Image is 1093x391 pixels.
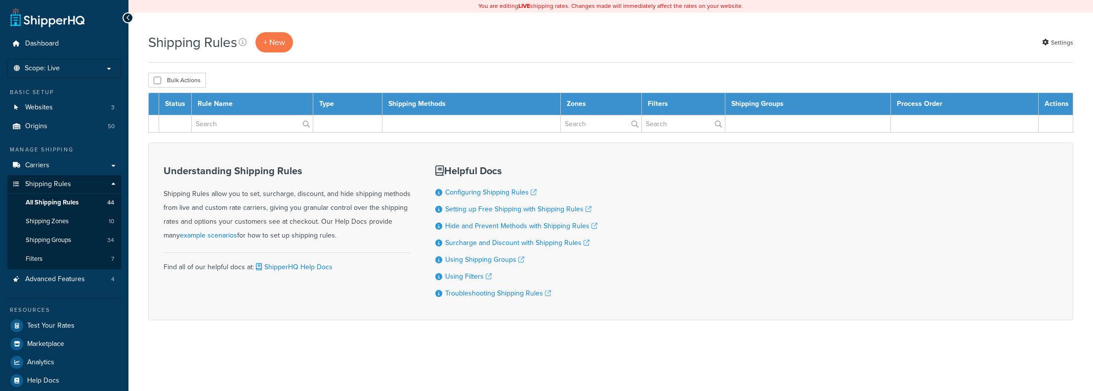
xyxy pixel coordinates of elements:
[180,230,237,241] a: example scenarios
[192,115,313,132] input: Search
[445,288,551,298] a: Troubleshooting Shipping Rules
[445,187,537,197] a: Configuring Shipping Rules
[445,271,492,282] a: Using Filters
[445,254,524,265] a: Using Shipping Groups
[26,255,42,263] span: Filters
[111,255,114,263] span: 7
[164,252,411,274] div: Find all of our helpful docs at:
[313,93,382,115] th: Type
[7,212,121,231] li: Shipping Zones
[7,117,121,136] li: Origins
[107,236,114,244] span: 34
[435,165,597,176] h3: Helpful Docs
[7,156,121,175] a: Carriers
[7,270,121,289] a: Advanced Features 4
[111,275,115,284] span: 4
[148,73,206,88] button: Bulk Actions
[27,377,59,385] span: Help Docs
[25,103,53,112] span: Websites
[25,122,47,131] span: Origins
[25,180,71,189] span: Shipping Rules
[7,231,121,249] a: Shipping Groups 34
[7,98,121,117] li: Websites
[7,117,121,136] a: Origins 50
[445,221,597,231] a: Hide and Prevent Methods with Shipping Rules
[7,335,121,353] a: Marketplace
[7,146,121,154] div: Manage Shipping
[108,122,115,131] span: 50
[148,33,237,52] h1: Shipping Rules
[7,372,121,390] a: Help Docs
[642,115,725,132] input: Search
[7,35,121,53] a: Dashboard
[25,40,59,48] span: Dashboard
[254,262,333,272] a: ShipperHQ Help Docs
[518,1,530,10] b: LIVE
[7,175,121,269] li: Shipping Rules
[561,115,641,132] input: Search
[7,250,121,268] a: Filters 7
[7,306,121,314] div: Resources
[641,93,725,115] th: Filters
[27,358,54,367] span: Analytics
[7,98,121,117] a: Websites 3
[7,250,121,268] li: Filters
[26,236,71,244] span: Shipping Groups
[445,238,589,248] a: Surcharge and Discount with Shipping Rules
[7,212,121,231] a: Shipping Zones 10
[1042,36,1073,49] a: Settings
[7,353,121,371] a: Analytics
[111,103,115,112] span: 3
[7,88,121,97] div: Basic Setup
[159,93,192,115] th: Status
[7,194,121,212] a: All Shipping Rules 44
[7,175,121,194] a: Shipping Rules
[1039,93,1073,115] th: Actions
[164,165,411,243] div: Shipping Rules allow you to set, surcharge, discount, and hide shipping methods from live and cus...
[7,231,121,249] li: Shipping Groups
[560,93,641,115] th: Zones
[382,93,561,115] th: Shipping Methods
[192,93,313,115] th: Rule Name
[107,198,114,207] span: 44
[26,217,69,226] span: Shipping Zones
[7,317,121,335] a: Test Your Rates
[445,204,591,214] a: Setting up Free Shipping with Shipping Rules
[7,270,121,289] li: Advanced Features
[164,165,411,176] h3: Understanding Shipping Rules
[27,340,64,348] span: Marketplace
[10,7,84,27] a: ShipperHQ Home
[26,198,79,207] span: All Shipping Rules
[25,161,49,170] span: Carriers
[109,217,114,226] span: 10
[27,322,75,330] span: Test Your Rates
[25,64,60,73] span: Scope: Live
[725,93,890,115] th: Shipping Groups
[7,194,121,212] li: All Shipping Rules
[25,275,85,284] span: Advanced Features
[255,32,293,52] p: + New
[890,93,1038,115] th: Process Order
